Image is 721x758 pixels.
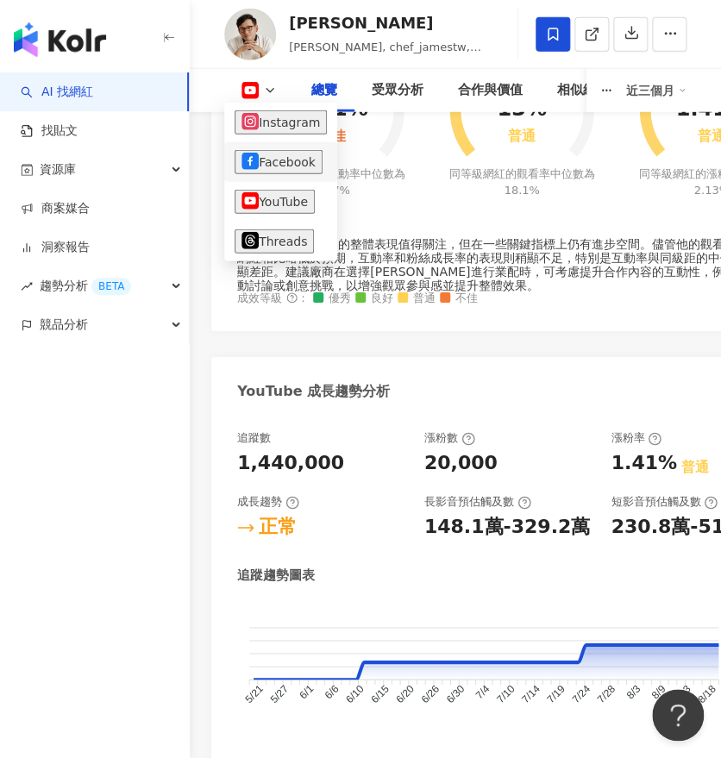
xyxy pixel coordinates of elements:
[237,494,299,510] div: 成長趨勢
[372,80,423,101] div: 受眾分析
[424,430,475,446] div: 漲粉數
[681,458,709,477] div: 普通
[314,184,349,197] span: 0.07%
[289,12,492,34] div: [PERSON_NAME]
[235,150,323,174] button: Facebook
[544,683,567,706] tspan: 7/19
[21,84,93,101] a: searchAI 找網紅
[626,77,687,104] div: 近三個月
[398,292,436,305] span: 普通
[569,683,592,706] tspan: 7/24
[224,9,276,60] img: KOL Avatar
[237,382,390,401] div: YouTube 成長趨勢分析
[440,292,478,305] span: 不佳
[424,450,498,477] div: 20,000
[235,229,314,254] button: Threads
[393,683,417,706] tspan: 6/20
[242,682,266,705] tspan: 5/21
[649,683,668,702] tspan: 8/9
[418,683,442,706] tspan: 6/26
[424,514,590,541] div: 148.1萬-329.2萬
[504,184,539,197] span: 18.1%
[444,683,467,706] tspan: 6/30
[237,450,344,477] div: 1,440,000
[313,292,351,305] span: 優秀
[343,683,367,706] tspan: 6/10
[21,239,90,256] a: 洞察報告
[40,266,131,305] span: 趨勢分析
[311,80,337,101] div: 總覽
[624,683,643,702] tspan: 8/3
[21,122,78,140] a: 找貼文
[473,683,492,702] tspan: 7/4
[611,430,661,446] div: 漲粉率
[652,689,704,741] iframe: Help Scout Beacon - Open
[21,280,33,292] span: rise
[14,22,106,57] img: logo
[594,683,618,706] tspan: 7/28
[235,190,315,214] button: YouTube
[611,450,676,477] div: 1.41%
[368,683,392,706] tspan: 6/15
[237,567,315,585] div: 追蹤趨勢圖表
[259,514,297,541] div: 正常
[318,128,346,145] div: 不佳
[447,166,598,197] div: 同等級網紅的觀看率中位數為
[519,683,542,706] tspan: 7/14
[40,305,88,344] span: 競品分析
[323,683,342,702] tspan: 6/6
[21,200,90,217] a: 商案媒合
[91,278,131,295] div: BETA
[695,683,718,706] tspan: 8/18
[458,80,523,101] div: 合作與價值
[557,80,609,101] div: 相似網紅
[494,683,517,706] tspan: 7/10
[235,110,327,135] button: Instagram
[611,494,718,510] div: 短影音預估觸及數
[508,128,536,145] div: 普通
[40,150,76,189] span: 資源庫
[355,292,393,305] span: 良好
[289,41,483,71] span: [PERSON_NAME], chef_jamestw, [PERSON_NAME]姆士流官方專屬頻道
[268,683,292,706] tspan: 5/27
[297,682,316,701] tspan: 6/1
[424,494,531,510] div: 長影音預估觸及數
[237,430,271,446] div: 追蹤數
